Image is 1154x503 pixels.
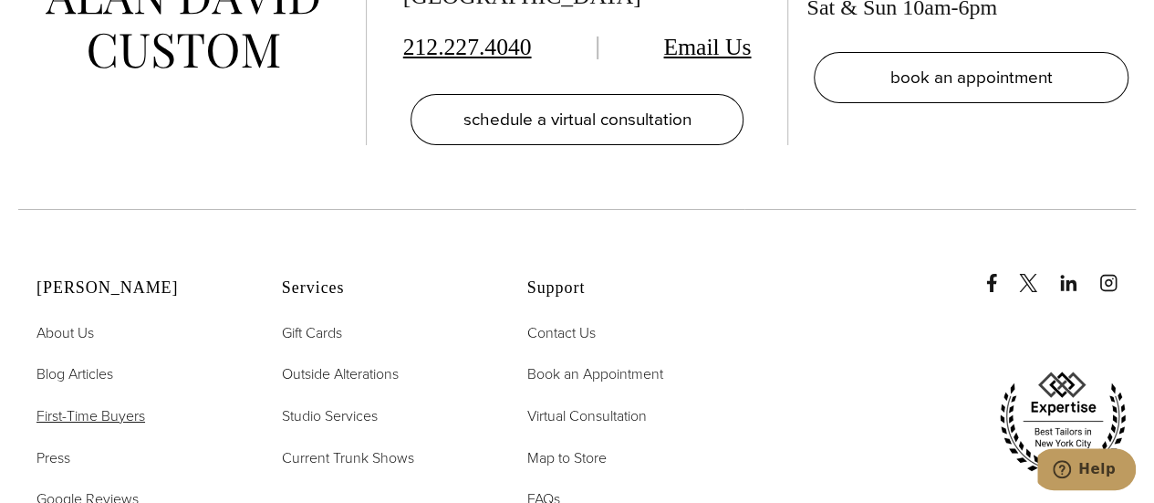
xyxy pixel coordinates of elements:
[36,362,113,386] a: Blog Articles
[990,365,1136,482] img: expertise, best tailors in new york city 2020
[36,446,70,470] a: Press
[36,405,145,426] span: First-Time Buyers
[36,447,70,468] span: Press
[527,322,596,343] span: Contact Us
[527,321,596,345] a: Contact Us
[403,34,532,60] a: 212.227.4040
[663,34,751,60] a: Email Us
[36,363,113,384] span: Blog Articles
[282,363,399,384] span: Outside Alterations
[1037,448,1136,494] iframe: Opens a widget where you can chat to one of our agents
[282,321,342,345] a: Gift Cards
[282,362,399,386] a: Outside Alterations
[890,64,1053,90] span: book an appointment
[1019,256,1055,292] a: x/twitter
[463,106,691,132] span: schedule a virtual consultation
[982,256,1015,292] a: Facebook
[814,52,1128,103] a: book an appointment
[282,322,342,343] span: Gift Cards
[527,447,607,468] span: Map to Store
[282,447,414,468] span: Current Trunk Shows
[527,446,607,470] a: Map to Store
[282,405,378,426] span: Studio Services
[36,321,94,345] a: About Us
[282,446,414,470] a: Current Trunk Shows
[282,404,378,428] a: Studio Services
[527,278,727,299] h2: Support
[1059,256,1096,292] a: linkedin
[36,404,145,428] a: First-Time Buyers
[1099,256,1136,292] a: instagram
[527,405,647,426] span: Virtual Consultation
[527,362,663,386] a: Book an Appointment
[282,321,482,469] nav: Services Footer Nav
[36,278,236,299] h2: [PERSON_NAME]
[411,94,744,145] a: schedule a virtual consultation
[527,363,663,384] span: Book an Appointment
[36,322,94,343] span: About Us
[282,278,482,299] h2: Services
[527,404,647,428] a: Virtual Consultation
